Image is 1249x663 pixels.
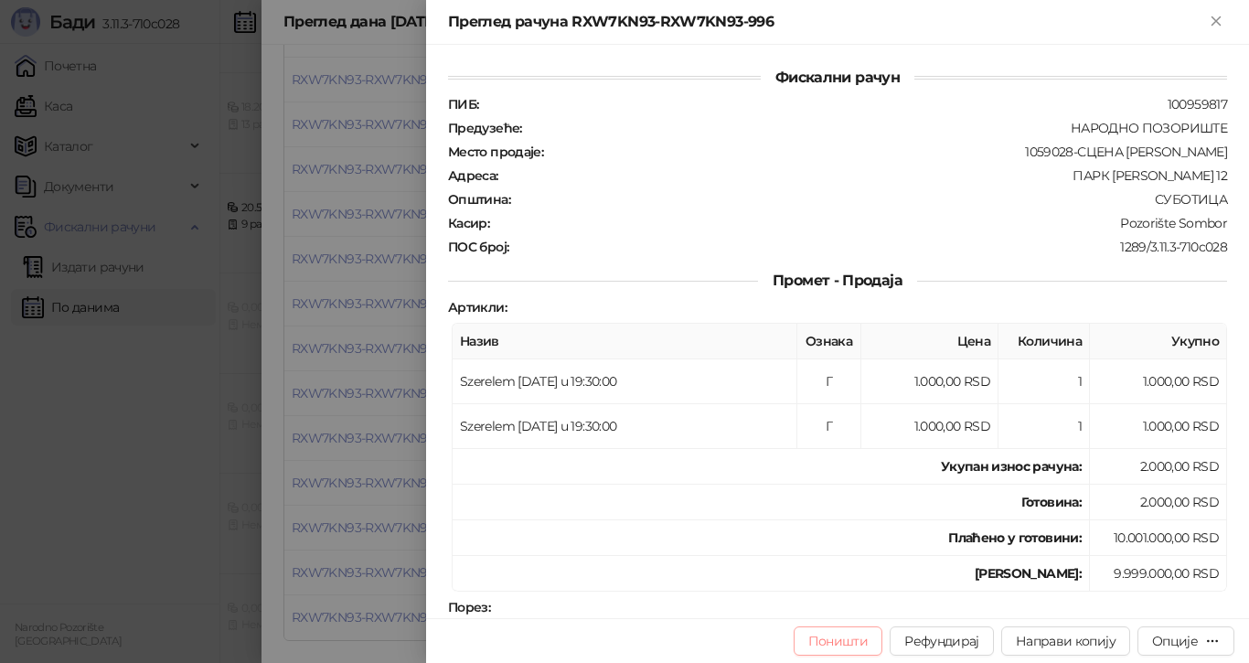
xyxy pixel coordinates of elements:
span: Направи копију [1016,633,1116,649]
button: Поништи [794,626,883,656]
button: Опције [1137,626,1234,656]
strong: Касир : [448,215,489,231]
strong: Артикли : [448,299,507,315]
strong: Готовина : [1021,494,1082,510]
div: Pozorište Sombor [491,215,1229,231]
td: Г [797,359,861,404]
th: Назив [453,324,797,359]
div: НАРОДНО ПОЗОРИШТЕ [524,120,1229,136]
th: Укупно [1090,324,1227,359]
td: Г [797,404,861,449]
div: ПАРК [PERSON_NAME] 12 [500,167,1229,184]
td: 2.000,00 RSD [1090,449,1227,485]
div: 1289/3.11.3-710c028 [510,239,1229,255]
td: 1.000,00 RSD [861,404,998,449]
div: Преглед рачуна RXW7KN93-RXW7KN93-996 [448,11,1205,33]
div: 1059028-СЦЕНА [PERSON_NAME] [545,144,1229,160]
strong: Порез : [448,599,490,615]
td: 1.000,00 RSD [1090,404,1227,449]
th: Ознака [797,324,861,359]
strong: [PERSON_NAME]: [975,565,1082,582]
th: Количина [998,324,1090,359]
strong: Предузеће : [448,120,522,136]
button: Направи копију [1001,626,1130,656]
td: 1 [998,404,1090,449]
td: 9.999.000,00 RSD [1090,556,1227,592]
strong: Општина : [448,191,510,208]
th: Цена [861,324,998,359]
td: Szerelem [DATE] u 19:30:00 [453,404,797,449]
strong: Место продаје : [448,144,543,160]
td: 1.000,00 RSD [1090,359,1227,404]
td: 2.000,00 RSD [1090,485,1227,520]
strong: Укупан износ рачуна : [941,458,1082,475]
strong: ПОС број : [448,239,508,255]
td: 10.001.000,00 RSD [1090,520,1227,556]
button: Рефундирај [890,626,994,656]
td: 1.000,00 RSD [861,359,998,404]
div: Опције [1152,633,1198,649]
strong: ПИБ : [448,96,478,112]
td: 1 [998,359,1090,404]
span: Фискални рачун [761,69,914,86]
div: 100959817 [480,96,1229,112]
strong: Плаћено у готовини: [948,529,1082,546]
strong: Адреса : [448,167,498,184]
button: Close [1205,11,1227,33]
span: Промет - Продаја [758,272,917,289]
div: СУБОТИЦА [512,191,1229,208]
td: Szerelem [DATE] u 19:30:00 [453,359,797,404]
